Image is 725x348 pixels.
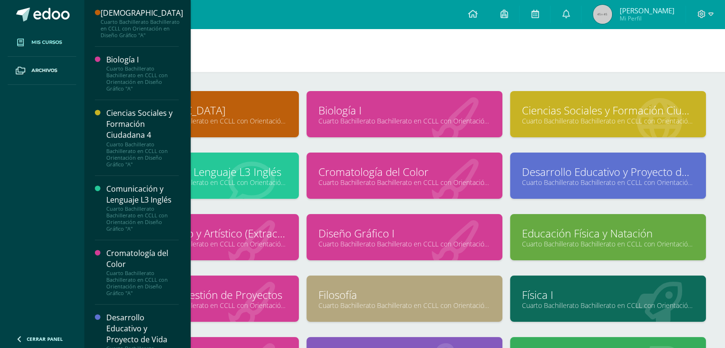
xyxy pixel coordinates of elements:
a: Cuarto Bachillerato Bachillerato en CCLL con Orientación en Diseño Gráfico "A" [522,116,694,125]
a: Filosofía [318,287,490,302]
div: Cuarto Bachillerato Bachillerato en CCLL con Orientación en Diseño Gráfico "A" [101,19,183,39]
a: Cuarto Bachillerato Bachillerato en CCLL con Orientación en Diseño Gráfico "A" [522,301,694,310]
span: Mi Perfil [619,14,674,22]
div: Cuarto Bachillerato Bachillerato en CCLL con Orientación en Diseño Gráfico "A" [106,141,179,168]
div: Cuarto Bachillerato Bachillerato en CCLL con Orientación en Diseño Gráfico "A" [106,65,179,92]
a: Ciencias Sociales y Formación Ciudadana 4Cuarto Bachillerato Bachillerato en CCLL con Orientación... [106,108,179,167]
a: Cuarto Bachillerato Bachillerato en CCLL con Orientación en Diseño Gráfico "A" [115,116,287,125]
a: Elaboración y Gestión de Proyectos [115,287,287,302]
a: Cuarto Bachillerato Bachillerato en CCLL con Orientación en Diseño Gráfico "A" [115,301,287,310]
a: Cuarto Bachillerato Bachillerato en CCLL con Orientación en Diseño Gráfico "A" [318,301,490,310]
a: Diseño Gráfico I [318,226,490,241]
a: Biología ICuarto Bachillerato Bachillerato en CCLL con Orientación en Diseño Gráfico "A" [106,54,179,92]
div: Cromatología del Color [106,248,179,270]
div: Cuarto Bachillerato Bachillerato en CCLL con Orientación en Diseño Gráfico "A" [106,205,179,232]
a: [DEMOGRAPHIC_DATA] [115,103,287,118]
a: Cromatología del Color [318,164,490,179]
div: Biología I [106,54,179,65]
a: Desarrollo Educativo y Proyecto de Vida [522,164,694,179]
a: Archivos [8,57,76,85]
a: Educación Física y Natación [522,226,694,241]
a: Física I [522,287,694,302]
div: Ciencias Sociales y Formación Ciudadana 4 [106,108,179,141]
a: Cuarto Bachillerato Bachillerato en CCLL con Orientación en Diseño Gráfico "A" [318,178,490,187]
a: Cuarto Bachillerato Bachillerato en CCLL con Orientación en Diseño Gráfico "A" [318,239,490,248]
a: Cromatología del ColorCuarto Bachillerato Bachillerato en CCLL con Orientación en Diseño Gráfico "A" [106,248,179,297]
a: Biología I [318,103,490,118]
a: Cuarto Bachillerato Bachillerato en CCLL con Orientación en Diseño Gráfico "A" [318,116,490,125]
a: Cuarto Bachillerato Bachillerato en CCLL con Orientación en Diseño Gráfico "A" [522,178,694,187]
a: Cuarto Bachillerato Bachillerato en CCLL con Orientación en Diseño Gráfico "A" [522,239,694,248]
div: Comunicación y Lenguaje L3 Inglés [106,184,179,205]
a: Comunicación y Lenguaje L3 Inglés [115,164,287,179]
a: Mis cursos [8,29,76,57]
a: Comunicación y Lenguaje L3 InglésCuarto Bachillerato Bachillerato en CCLL con Orientación en Dise... [106,184,179,232]
div: Cuarto Bachillerato Bachillerato en CCLL con Orientación en Diseño Gráfico "A" [106,270,179,297]
span: [PERSON_NAME] [619,6,674,15]
img: 45x45 [593,5,612,24]
span: Mis cursos [31,39,62,46]
span: Cerrar panel [27,336,63,342]
span: Archivos [31,67,57,74]
a: [DEMOGRAPHIC_DATA]Cuarto Bachillerato Bachillerato en CCLL con Orientación en Diseño Gráfico "A" [101,8,183,39]
div: [DEMOGRAPHIC_DATA] [101,8,183,19]
a: Desarrollo Físico y Artístico (Extracurricular) [115,226,287,241]
a: Ciencias Sociales y Formación Ciudadana 4 [522,103,694,118]
a: Cuarto Bachillerato Bachillerato en CCLL con Orientación en Diseño Gráfico "A" [115,239,287,248]
div: Desarrollo Educativo y Proyecto de Vida [106,312,179,345]
a: Cuarto Bachillerato Bachillerato en CCLL con Orientación en Diseño Gráfico "A" [115,178,287,187]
